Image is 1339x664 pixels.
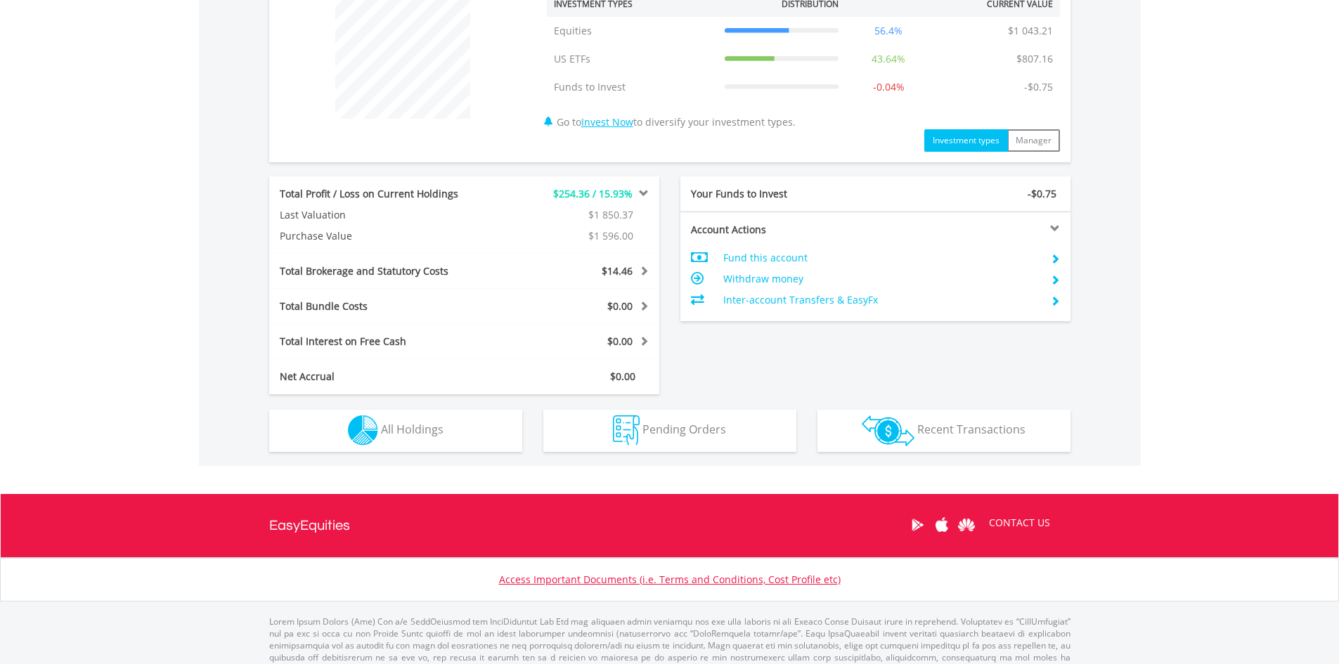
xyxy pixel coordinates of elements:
[499,573,841,586] a: Access Important Documents (i.e. Terms and Conditions, Cost Profile etc)
[723,268,1039,289] td: Withdraw money
[602,264,633,278] span: $14.46
[269,187,497,201] div: Total Profit / Loss on Current Holdings
[543,410,796,452] button: Pending Orders
[930,503,955,547] a: Apple
[1009,45,1060,73] td: $807.16
[846,17,931,45] td: 56.4%
[269,264,497,278] div: Total Brokerage and Statutory Costs
[269,229,465,243] div: Purchase Value
[1001,17,1060,45] td: $1 043.21
[588,208,633,221] span: $1 850.37
[607,334,633,348] span: $0.00
[905,503,930,547] a: Google Play
[1017,73,1060,101] td: -$0.75
[1007,129,1060,152] button: Manager
[607,299,633,313] span: $0.00
[269,410,522,452] button: All Holdings
[680,187,876,201] div: Your Funds to Invest
[613,415,640,445] img: pending_instructions-wht.png
[547,45,718,73] td: US ETFs
[846,45,931,73] td: 43.64%
[723,289,1039,311] td: Inter-account Transfers & EasyFx
[1028,187,1056,200] span: -$0.75
[723,247,1039,268] td: Fund this account
[547,73,718,101] td: Funds to Invest
[817,410,1070,452] button: Recent Transactions
[269,334,497,349] div: Total Interest on Free Cash
[680,223,876,237] div: Account Actions
[955,503,979,547] a: Huawei
[846,73,931,101] td: -0.04%
[588,229,633,242] span: $1 596.00
[581,115,633,129] a: Invest Now
[348,415,378,445] img: holdings-wht.png
[610,370,635,383] span: $0.00
[269,370,497,384] div: Net Accrual
[917,422,1026,437] span: Recent Transactions
[269,208,465,222] div: Last Valuation
[553,187,633,200] span: $254.36 / 15.93%
[269,299,497,313] div: Total Bundle Costs
[269,494,350,557] a: EasyEquities
[381,422,444,437] span: All Holdings
[979,503,1060,542] a: CONTACT US
[924,129,1008,152] button: Investment types
[642,422,726,437] span: Pending Orders
[547,17,718,45] td: Equities
[862,415,914,446] img: transactions-zar-wht.png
